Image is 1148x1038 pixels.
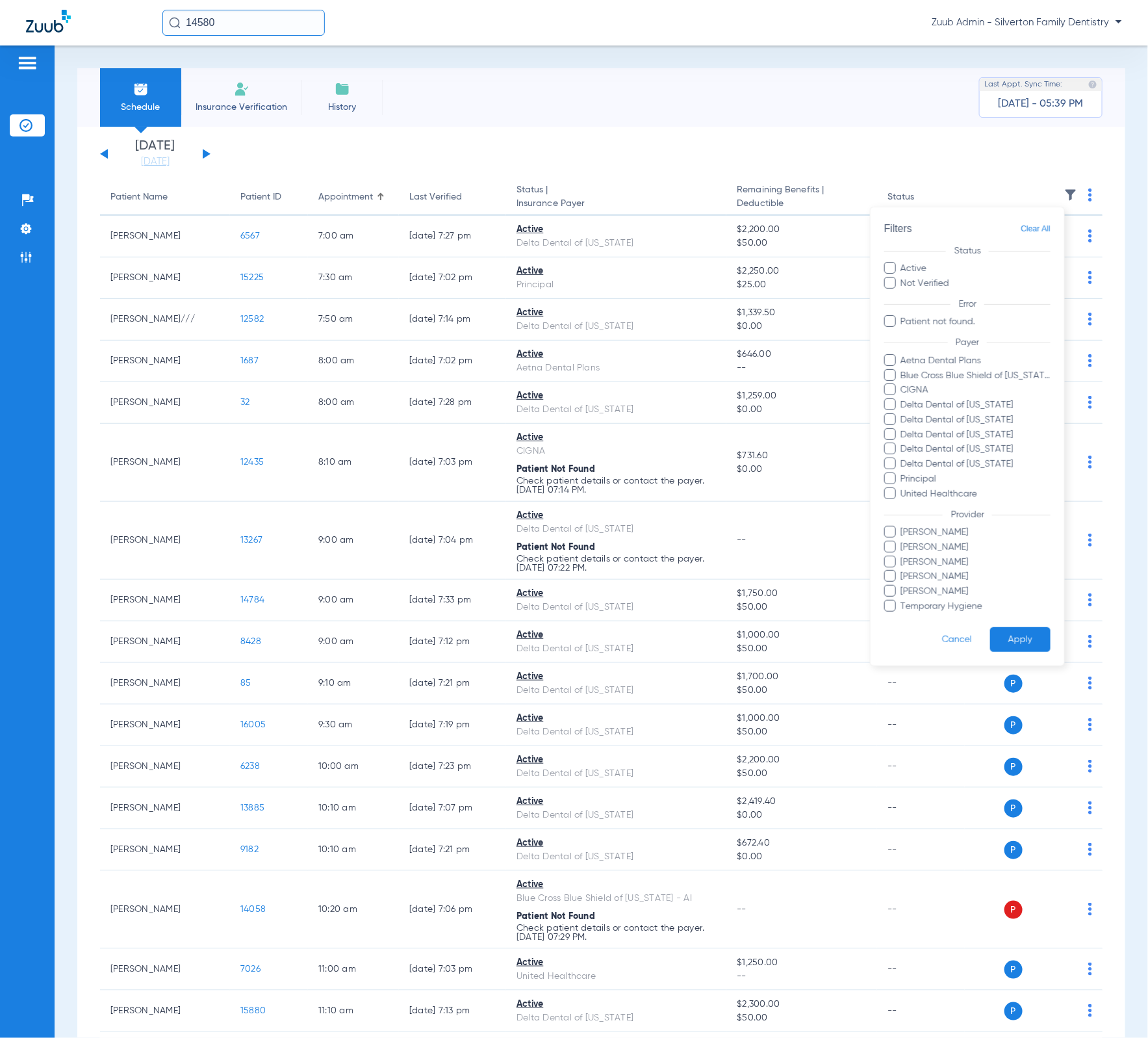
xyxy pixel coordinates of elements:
span: Filters [884,223,912,234]
span: Temporary Hygiene [900,600,1051,614]
span: Delta Dental of [US_STATE] [900,443,1051,457]
span: Delta Dental of [US_STATE] [900,413,1051,427]
span: Blue Cross Blue Shield of [US_STATE] - AI [900,369,1051,383]
span: Payer [948,339,988,348]
span: Delta Dental of [US_STATE] [900,458,1051,471]
span: Delta Dental of [US_STATE] [900,428,1051,442]
iframe: Chat Widget [1083,976,1148,1038]
span: [PERSON_NAME] [900,556,1051,569]
span: Clear All [1021,221,1051,237]
span: Status [947,246,989,255]
button: Cancel [924,627,990,653]
span: Patient not found. [900,316,1051,330]
span: [PERSON_NAME] [900,585,1051,599]
label: Active [884,262,1051,276]
span: [PERSON_NAME] [900,571,1051,584]
span: United Healthcare [900,487,1051,501]
span: Delta Dental of [US_STATE] [900,398,1051,412]
span: [PERSON_NAME] [900,526,1051,539]
span: Principal [900,473,1051,486]
span: Provider [943,510,993,519]
span: Error [951,300,985,309]
span: CIGNA [900,384,1051,398]
span: [PERSON_NAME] [900,541,1051,554]
label: Not Verified [884,277,1051,291]
button: Apply [990,627,1051,653]
span: Aetna Dental Plans [900,354,1051,368]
